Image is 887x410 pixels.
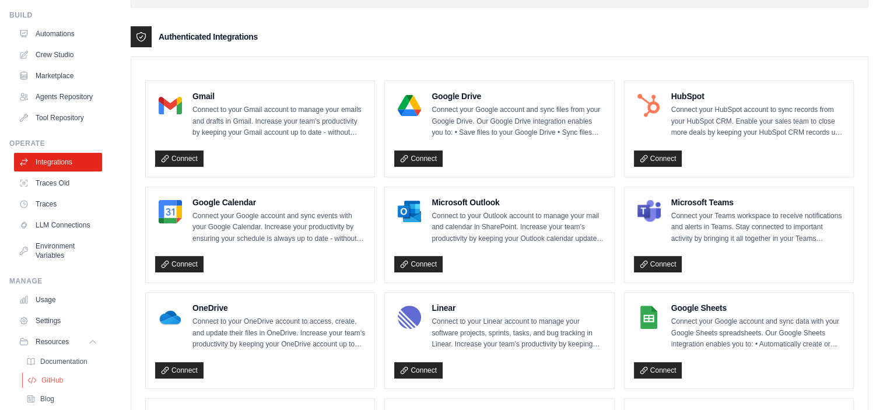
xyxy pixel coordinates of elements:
[192,316,365,351] p: Connect to your OneDrive account to access, create, and update their files in OneDrive. Increase ...
[159,306,182,329] img: OneDrive Logo
[634,256,682,272] a: Connect
[14,216,102,234] a: LLM Connections
[36,337,69,346] span: Resources
[634,362,682,379] a: Connect
[40,394,54,404] span: Blog
[14,108,102,127] a: Tool Repository
[14,24,102,43] a: Automations
[432,316,604,351] p: Connect to your Linear account to manage your software projects, sprints, tasks, and bug tracking...
[634,150,682,167] a: Connect
[637,94,661,117] img: HubSpot Logo
[14,153,102,171] a: Integrations
[159,31,258,43] h3: Authenticated Integrations
[9,276,102,286] div: Manage
[9,139,102,148] div: Operate
[22,372,103,388] a: GitHub
[671,316,844,351] p: Connect your Google account and sync data with your Google Sheets spreadsheets. Our Google Sheets...
[671,197,844,208] h4: Microsoft Teams
[155,256,204,272] a: Connect
[432,197,604,208] h4: Microsoft Outlook
[432,211,604,245] p: Connect to your Outlook account to manage your mail and calendar in SharePoint. Increase your tea...
[671,302,844,314] h4: Google Sheets
[21,391,102,407] a: Blog
[394,256,443,272] a: Connect
[155,362,204,379] a: Connect
[41,376,63,385] span: GitHub
[432,90,604,102] h4: Google Drive
[159,94,182,117] img: Gmail Logo
[9,10,102,20] div: Build
[671,211,844,245] p: Connect your Teams workspace to receive notifications and alerts in Teams. Stay connected to impo...
[432,302,604,314] h4: Linear
[14,237,102,265] a: Environment Variables
[21,353,102,370] a: Documentation
[637,200,661,223] img: Microsoft Teams Logo
[14,290,102,309] a: Usage
[671,104,844,139] p: Connect your HubSpot account to sync records from your HubSpot CRM. Enable your sales team to clo...
[192,302,365,314] h4: OneDrive
[14,66,102,85] a: Marketplace
[192,104,365,139] p: Connect to your Gmail account to manage your emails and drafts in Gmail. Increase your team’s pro...
[14,45,102,64] a: Crew Studio
[159,200,182,223] img: Google Calendar Logo
[14,332,102,351] button: Resources
[394,150,443,167] a: Connect
[432,104,604,139] p: Connect your Google account and sync files from your Google Drive. Our Google Drive integration e...
[398,94,421,117] img: Google Drive Logo
[398,306,421,329] img: Linear Logo
[14,195,102,213] a: Traces
[14,87,102,106] a: Agents Repository
[14,174,102,192] a: Traces Old
[671,90,844,102] h4: HubSpot
[192,211,365,245] p: Connect your Google account and sync events with your Google Calendar. Increase your productivity...
[192,90,365,102] h4: Gmail
[398,200,421,223] img: Microsoft Outlook Logo
[40,357,87,366] span: Documentation
[155,150,204,167] a: Connect
[192,197,365,208] h4: Google Calendar
[394,362,443,379] a: Connect
[14,311,102,330] a: Settings
[637,306,661,329] img: Google Sheets Logo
